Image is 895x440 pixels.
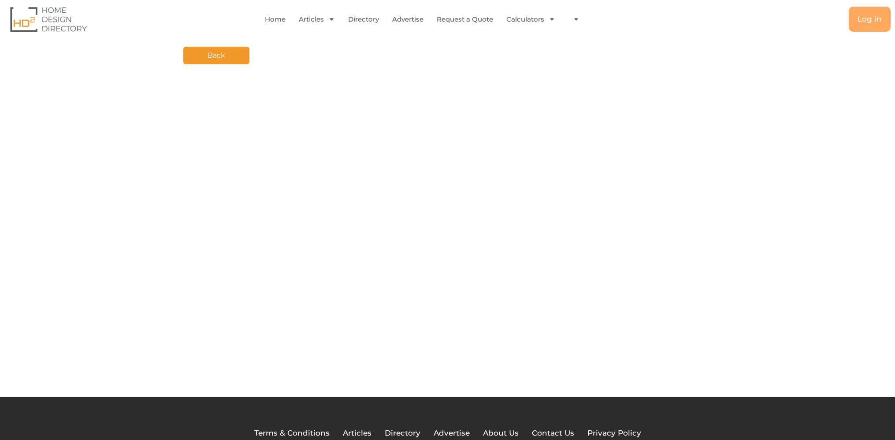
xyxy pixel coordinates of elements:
a: Log in [849,7,891,32]
a: Articles [299,9,335,30]
a: Request a Quote [437,9,493,30]
a: About Us [483,428,519,439]
a: Advertise [392,9,423,30]
a: Directory [385,428,420,439]
span: Log in [858,15,882,23]
a: Calculators [506,9,555,30]
a: Back [183,47,249,64]
a: Articles [343,428,371,439]
a: Terms & Conditions [254,428,330,439]
a: Home [265,9,286,30]
a: Contact Us [532,428,574,439]
nav: Menu [182,9,669,30]
a: Directory [348,9,379,30]
a: Advertise [434,428,470,439]
a: Privacy Policy [587,428,641,439]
